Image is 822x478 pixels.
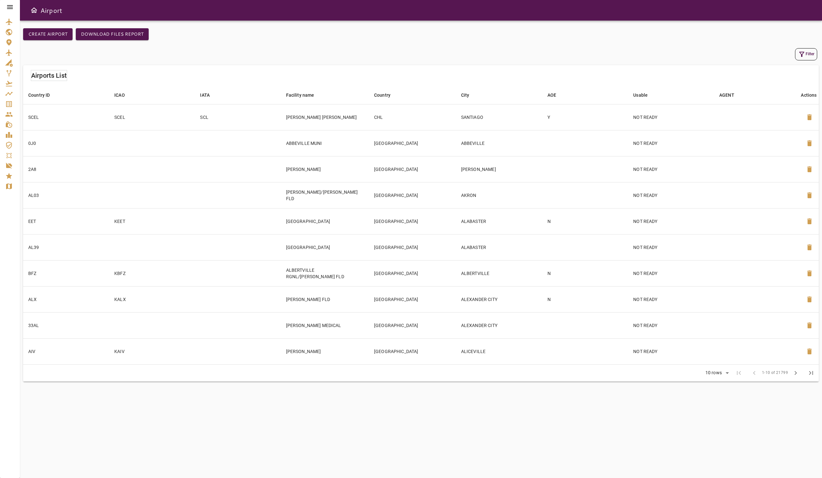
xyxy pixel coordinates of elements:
[281,104,369,130] td: [PERSON_NAME] [PERSON_NAME]
[633,218,709,225] p: NOT READY
[802,214,817,229] button: Delete Airport
[109,104,195,130] td: SCEL
[109,286,195,312] td: KALX
[806,348,813,355] span: delete
[374,91,390,99] div: Country
[633,114,709,120] p: NOT READY
[633,140,709,146] p: NOT READY
[28,4,40,17] button: Open drawer
[456,312,542,338] td: ALEXANDER CITY
[456,130,542,156] td: ABBEVILLE
[369,260,456,286] td: [GEOGRAPHIC_DATA]
[806,191,813,199] span: delete
[802,292,817,307] button: Delete Airport
[109,208,195,234] td: KEET
[704,370,723,376] div: 10 rows
[281,286,369,312] td: [PERSON_NAME] FLD
[807,369,815,377] span: last_page
[633,192,709,199] p: NOT READY
[40,5,62,15] h6: Airport
[456,286,542,312] td: ALEXANDER CITY
[701,368,731,378] div: 10 rows
[456,260,542,286] td: ALBERTVILLE
[806,165,813,173] span: delete
[23,312,109,338] td: 33AL
[456,104,542,130] td: SANTIAGO
[633,296,709,303] p: NOT READY
[542,104,628,130] td: Y
[802,110,817,125] button: Delete Airport
[461,91,478,99] span: City
[369,234,456,260] td: [GEOGRAPHIC_DATA]
[456,156,542,182] td: [PERSON_NAME]
[792,369,800,377] span: chevron_right
[806,270,813,277] span: delete
[788,365,803,381] span: Next Page
[633,91,656,99] span: Usable
[200,91,210,99] div: IATA
[281,182,369,208] td: [PERSON_NAME]/[PERSON_NAME] FLD
[547,91,564,99] span: AOE
[369,104,456,130] td: CHL
[23,182,109,208] td: AL03
[109,338,195,364] td: KAIV
[547,91,556,99] div: AOE
[456,208,542,234] td: ALABASTER
[281,208,369,234] td: [GEOGRAPHIC_DATA]
[369,182,456,208] td: [GEOGRAPHIC_DATA]
[23,286,109,312] td: ALX
[286,91,323,99] span: Facility name
[76,28,149,40] button: Download Files Report
[806,139,813,147] span: delete
[23,104,109,130] td: SCEL
[802,266,817,281] button: Delete Airport
[802,318,817,333] button: Delete Airport
[633,270,709,277] p: NOT READY
[806,243,813,251] span: delete
[731,365,747,381] span: First Page
[286,91,314,99] div: Facility name
[23,260,109,286] td: BFZ
[31,70,67,81] h6: Airports List
[23,234,109,260] td: AL39
[719,91,734,99] div: AGENT
[28,91,50,99] div: Country ID
[114,91,133,99] span: ICAO
[806,296,813,303] span: delete
[281,260,369,286] td: ALBERTVILLE RGNL/[PERSON_NAME] FLD
[369,312,456,338] td: [GEOGRAPHIC_DATA]
[802,188,817,203] button: Delete Airport
[281,156,369,182] td: [PERSON_NAME]
[461,91,469,99] div: City
[633,91,648,99] div: Usable
[195,104,281,130] td: SCL
[762,370,788,376] span: 1-10 of 21799
[802,344,817,359] button: Delete Airport
[281,130,369,156] td: ABBEVILLE MUNI
[23,130,109,156] td: 0J0
[806,113,813,121] span: delete
[23,28,73,40] button: Create airport
[747,365,762,381] span: Previous Page
[542,260,628,286] td: N
[374,91,399,99] span: Country
[803,365,819,381] span: Last Page
[719,91,743,99] span: AGENT
[456,234,542,260] td: ALABASTER
[369,130,456,156] td: [GEOGRAPHIC_DATA]
[806,217,813,225] span: delete
[28,91,58,99] span: Country ID
[802,162,817,177] button: Delete Airport
[281,338,369,364] td: [PERSON_NAME]
[23,338,109,364] td: AIV
[369,286,456,312] td: [GEOGRAPHIC_DATA]
[23,208,109,234] td: EET
[542,286,628,312] td: N
[633,348,709,355] p: NOT READY
[795,48,817,60] button: Filter
[109,260,195,286] td: KBFZ
[369,338,456,364] td: [GEOGRAPHIC_DATA]
[456,338,542,364] td: ALICEVILLE
[633,322,709,329] p: NOT READY
[633,244,709,251] p: NOT READY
